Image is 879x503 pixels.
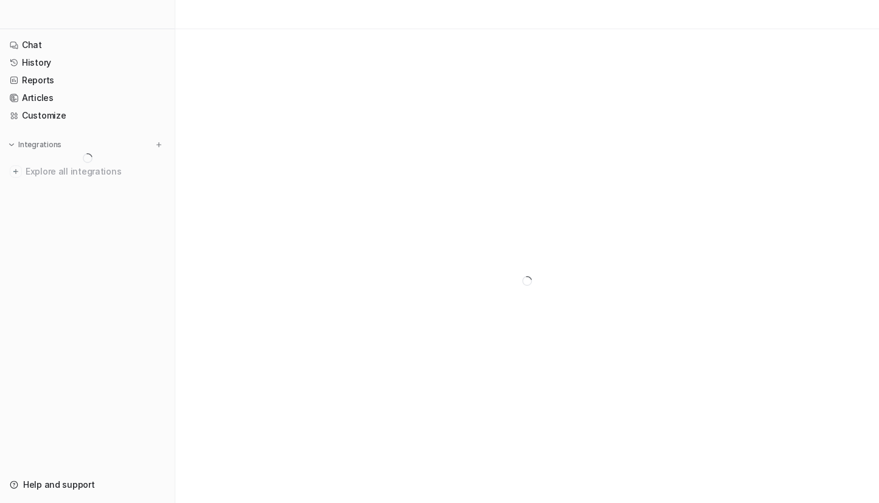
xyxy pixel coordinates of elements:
[10,165,22,178] img: explore all integrations
[7,140,16,149] img: expand menu
[5,72,170,89] a: Reports
[5,476,170,493] a: Help and support
[5,107,170,124] a: Customize
[5,54,170,71] a: History
[26,162,165,181] span: Explore all integrations
[5,139,65,151] button: Integrations
[155,140,163,149] img: menu_add.svg
[5,163,170,180] a: Explore all integrations
[18,140,61,150] p: Integrations
[5,36,170,54] a: Chat
[5,89,170,106] a: Articles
